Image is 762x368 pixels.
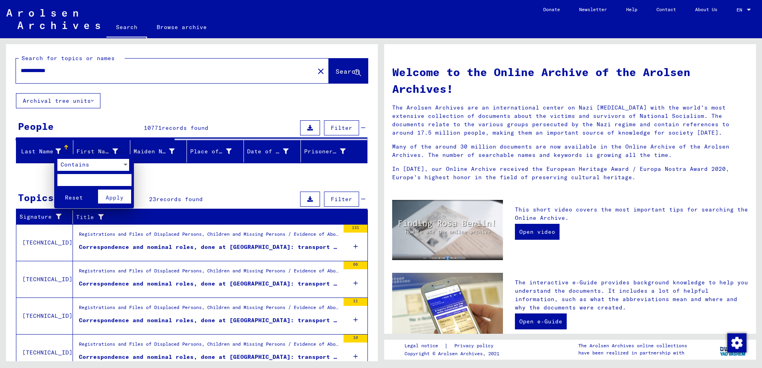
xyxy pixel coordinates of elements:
[98,190,131,204] button: Apply
[727,333,746,352] div: Change consent
[61,161,89,168] span: Contains
[106,194,124,201] span: Apply
[727,333,746,352] img: Change consent
[65,194,83,201] span: Reset
[57,190,90,204] button: Reset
